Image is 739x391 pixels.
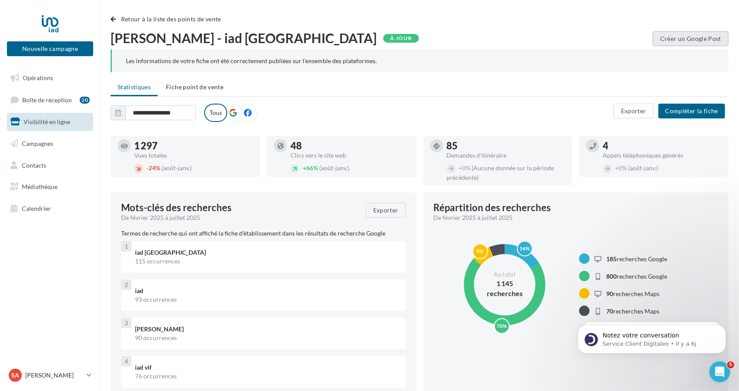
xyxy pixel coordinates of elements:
[459,164,471,172] span: 0%
[146,164,160,172] span: 24%
[303,164,306,172] span: +
[204,104,227,122] label: Tous
[80,97,90,104] div: 20
[22,183,57,190] span: Médiathèque
[290,141,409,151] div: 48
[5,156,95,175] a: Contacts
[727,361,734,368] span: 5
[658,104,725,118] button: Compléter la fiche
[459,164,462,172] span: +
[135,334,399,342] div: 90 occurrences
[135,287,399,295] div: iad
[134,141,253,151] div: 1 297
[111,31,377,44] span: [PERSON_NAME] - iad [GEOGRAPHIC_DATA]
[606,290,613,297] span: 90
[135,248,399,257] div: iad [GEOGRAPHIC_DATA]
[111,14,225,24] button: Retour à la liste des points de vente
[434,203,551,212] div: Répartition des recherches
[166,83,223,91] span: Fiche point de vente
[7,41,93,56] button: Nouvelle campagne
[606,255,667,263] span: recherches Google
[5,91,95,109] a: Boîte de réception20
[121,280,132,290] div: 2
[290,152,409,158] div: Clics vers le site web
[709,361,730,382] iframe: Intercom live chat
[447,152,566,158] div: Demandes d'itinéraire
[5,113,95,131] a: Visibilité en ligne
[121,213,359,222] div: De février 2025 à juillet 2025
[655,107,729,114] a: Compléter la fiche
[615,164,627,172] span: 0%
[606,273,617,280] span: 800
[383,34,419,43] div: À jour
[447,164,554,181] span: (Aucune donnée sur la période précédente)
[22,140,53,147] span: Campagnes
[653,31,729,46] button: Créer un Google Post
[11,371,19,380] span: SA
[121,241,132,252] div: 1
[5,135,95,153] a: Campagnes
[565,307,739,367] iframe: Intercom notifications message
[126,57,715,65] div: Les informations de votre fiche ont été correctement publiées sur l’ensemble des plateformes.
[25,371,83,380] p: [PERSON_NAME]
[614,104,654,118] button: Exporter
[22,96,72,103] span: Boîte de réception
[606,290,659,297] span: recherches Maps
[603,141,722,151] div: 4
[7,367,93,384] a: SA [PERSON_NAME]
[135,257,399,266] div: 115 occurrences
[121,229,406,238] p: Termes de recherche qui ont affiché la fiche d'établissement dans les résultats de recherche Google
[24,118,70,125] span: Visibilité en ligne
[5,199,95,218] a: Calendrier
[603,152,722,158] div: Appels téléphoniques générés
[319,164,349,172] span: (août-janv.)
[615,164,618,172] span: +
[628,164,658,172] span: (août-janv.)
[121,15,221,23] span: Retour à la liste des points de vente
[162,164,192,172] span: (août-janv.)
[366,203,406,218] button: Exporter
[23,74,53,81] span: Opérations
[447,141,566,151] div: 85
[303,164,318,172] span: 66%
[5,69,95,87] a: Opérations
[135,372,399,381] div: 76 occurrences
[22,205,51,212] span: Calendrier
[121,356,132,367] div: 4
[135,363,399,372] div: iad vif
[434,213,712,222] div: De février 2025 à juillet 2025
[121,318,132,328] div: 3
[135,325,399,334] div: [PERSON_NAME]
[5,178,95,196] a: Médiathèque
[121,203,232,212] span: Mots-clés des recherches
[606,255,617,263] span: 185
[606,273,667,280] span: recherches Google
[22,161,46,169] span: Contacts
[146,164,148,172] span: -
[134,152,253,158] div: Vues totales
[135,295,399,304] div: 93 occurrences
